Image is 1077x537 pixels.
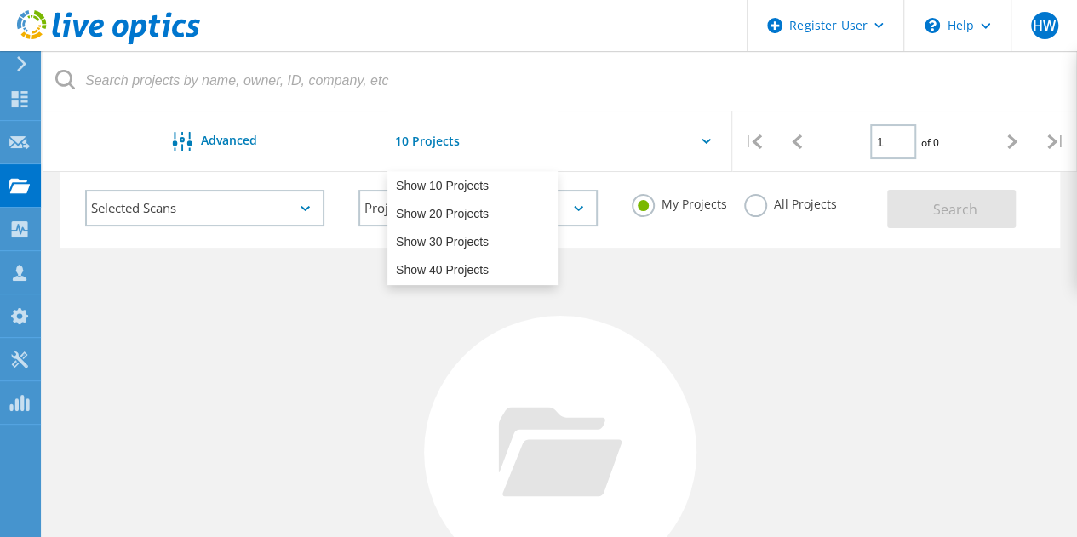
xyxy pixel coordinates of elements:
[85,190,324,226] div: Selected Scans
[1034,111,1077,172] div: |
[201,134,257,146] span: Advanced
[17,36,200,48] a: Live Optics Dashboard
[388,256,557,284] div: Show 40 Projects
[1033,19,1056,32] span: HW
[887,190,1016,228] button: Search
[388,228,557,256] div: Show 30 Projects
[358,190,598,226] div: Project Status
[920,135,938,150] span: of 0
[732,111,776,172] div: |
[933,200,977,219] span: Search
[632,194,727,210] label: My Projects
[388,200,557,228] div: Show 20 Projects
[744,194,837,210] label: All Projects
[388,172,557,200] div: Show 10 Projects
[925,18,940,33] svg: \n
